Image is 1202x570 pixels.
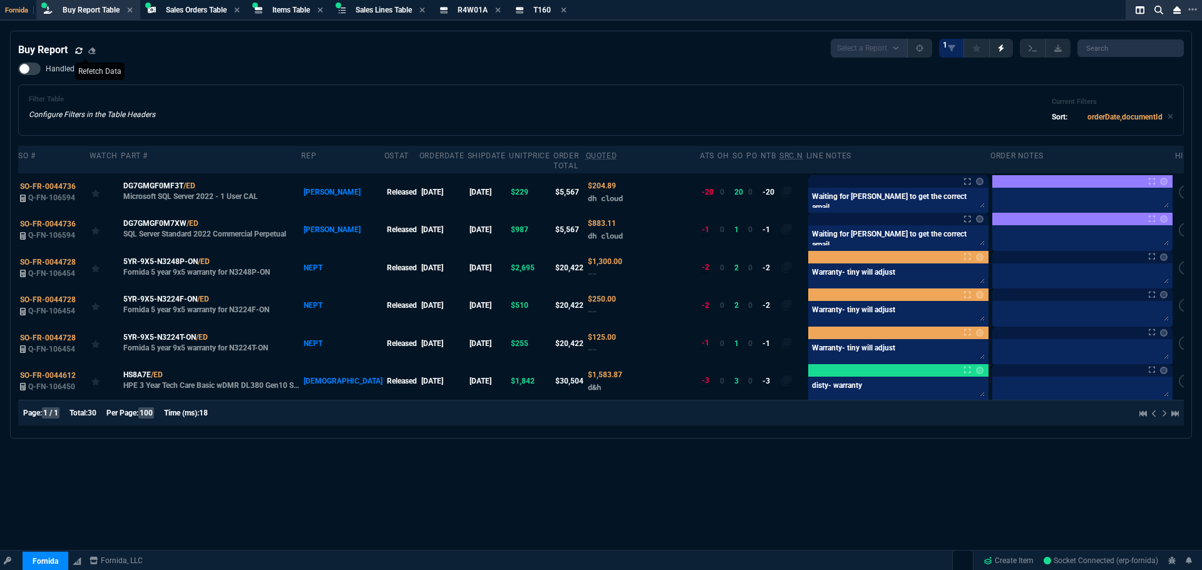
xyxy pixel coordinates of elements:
span: 0 [720,225,724,234]
div: -2 [702,262,709,273]
span: 0 [748,301,753,310]
code: orderDate,documentId [1087,113,1163,121]
p: Fornida 5 year 9x5 warranty for N3224T-ON [123,343,268,353]
p: HPE 3 Year Tech Care Basic wDMR DL380 Gen10 Service [123,380,300,390]
td: $1,842 [509,362,553,400]
span: SO-FR-0044612 [20,371,76,380]
td: -1 [761,324,779,362]
p: Sort: [1052,111,1067,123]
td: Released [384,249,419,287]
td: Fornida 5 year 9x5 warranty for N3224T-ON [121,324,301,362]
div: NTB [761,151,776,161]
span: Quoted Cost [588,370,622,379]
span: -- [588,345,597,354]
td: HPE 3 Year Tech Care Basic wDMR DL380 Gen10 Service [121,362,301,400]
span: 0 [748,377,753,385]
a: msbcCompanyName [86,555,146,566]
td: $987 [509,211,553,248]
a: /ED [196,332,208,343]
td: [DATE] [468,249,509,287]
td: [DATE] [419,324,468,362]
div: Line Notes [806,151,851,161]
td: NEPT [301,287,384,324]
p: Configure Filters in the Table Headers [29,109,155,120]
td: [DATE] [468,362,509,400]
div: SO [732,151,742,161]
span: 0 [720,339,724,348]
span: 0 [720,301,724,310]
span: SO-FR-0044736 [20,182,76,191]
abbr: Quote Sourcing Notes [779,151,803,160]
span: 30 [88,409,96,417]
div: -1 [702,224,709,236]
span: 5YR-9X5-N3224F-ON [123,293,197,305]
td: [DATE] [419,211,468,248]
p: SQL Server Standard 2022 Commercial Perpetual [123,229,286,239]
div: Add to Watchlist [91,221,119,238]
nx-icon: Close Tab [561,6,567,16]
span: 0 [748,339,753,348]
td: NEPT [301,249,384,287]
td: 2 [732,287,746,324]
h6: Current Filters [1052,98,1173,106]
nx-icon: Split Panels [1131,3,1149,18]
span: Q-FN-106594 [28,193,75,202]
span: dh cloud [588,231,623,240]
span: 0 [748,188,753,196]
nx-icon: Open New Tab [1188,4,1197,16]
div: PO [746,151,757,161]
span: T160 [533,6,551,14]
a: Create Item [979,551,1039,570]
td: $20,422 [553,324,585,362]
span: 5YR-9X5-N3224T-ON [123,332,196,343]
td: NEPT [301,324,384,362]
td: $510 [509,287,553,324]
span: 100 [138,407,154,419]
td: $255 [509,324,553,362]
span: SO-FR-0044728 [20,333,76,342]
div: -20 [702,186,714,198]
div: oStat [384,151,409,161]
td: SQL Server Standard 2022 Commercial Perpetual [121,211,301,248]
span: Q-FN-106594 [28,231,75,240]
span: HS8A7E [123,369,151,380]
span: DG7GMGF0MF3T [123,180,183,191]
nx-icon: Close Workbench [1168,3,1186,18]
a: /ED [151,369,163,380]
span: 1 / 1 [42,407,59,419]
div: -3 [702,375,709,387]
span: 0 [748,225,753,234]
div: OrderDate [419,151,464,161]
span: Sales Lines Table [356,6,412,14]
span: -- [588,269,597,278]
div: OH [717,151,729,161]
td: Released [384,362,419,400]
span: 0 [720,188,724,196]
span: R4W01A [458,6,488,14]
td: $5,567 [553,173,585,211]
span: Quoted Cost [588,295,616,303]
a: /ED [183,180,195,191]
td: -2 [761,249,779,287]
div: SO # [18,151,35,161]
span: Time (ms): [164,409,199,417]
a: /ED [197,293,209,305]
td: -2 [761,287,779,324]
p: Fornida 5 year 9x5 warranty for N3224F-ON [123,305,269,315]
td: [DATE] [468,324,509,362]
span: Items Table [272,6,310,14]
nx-icon: Close Tab [317,6,323,16]
td: [DATE] [419,173,468,211]
div: Add to Watchlist [91,183,119,201]
nx-icon: Close Tab [419,6,425,16]
td: Fornida 5 year 9x5 warranty for N3224F-ON [121,287,301,324]
div: Add to Watchlist [91,335,119,352]
td: [DATE] [468,211,509,248]
td: [DATE] [468,173,509,211]
span: 1 [943,40,947,50]
span: Buy Report Table [63,6,120,14]
span: SO-FR-0044728 [20,295,76,304]
span: Quoted Cost [588,333,616,342]
h6: Filter Table [29,95,155,104]
span: DG7GMGF0M7XW [123,218,187,229]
